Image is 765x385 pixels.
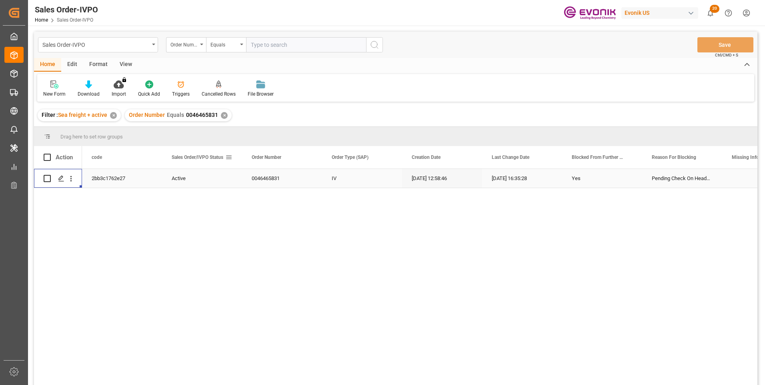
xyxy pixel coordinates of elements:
button: Evonik US [621,5,701,20]
div: 2bb3c1762e27 [82,169,162,188]
button: open menu [38,37,158,52]
span: 20 [710,5,719,13]
button: Save [697,37,753,52]
span: Sales Order/IVPO Status [172,154,223,160]
div: [DATE] 16:35:28 [482,169,562,188]
div: Format [83,58,114,72]
div: File Browser [248,90,274,98]
a: Home [35,17,48,23]
span: Order Number [252,154,281,160]
div: Sales Order-IVPO [42,39,149,49]
span: Sea freight + active [58,112,107,118]
span: Filter : [42,112,58,118]
span: Ctrl/CMD + S [715,52,738,58]
div: Equals [210,39,238,48]
div: Order Number [170,39,198,48]
div: ✕ [221,112,228,119]
div: Download [78,90,100,98]
div: Sales Order-IVPO [35,4,98,16]
div: Home [34,58,61,72]
div: Cancelled Rows [202,90,236,98]
span: Order Type (SAP) [332,154,368,160]
div: Action [56,154,73,161]
button: show 20 new notifications [701,4,719,22]
div: ✕ [110,112,117,119]
span: Last Change Date [492,154,529,160]
div: Press SPACE to select this row. [34,169,82,188]
button: open menu [166,37,206,52]
div: [DATE] 12:58:46 [402,169,482,188]
div: Edit [61,58,83,72]
span: Reason For Blocking [652,154,696,160]
div: 0046465831 [242,169,322,188]
div: Quick Add [138,90,160,98]
button: open menu [206,37,246,52]
span: Equals [167,112,184,118]
img: Evonik-brand-mark-Deep-Purple-RGB.jpeg_1700498283.jpeg [564,6,616,20]
div: New Form [43,90,66,98]
div: Active [172,169,232,188]
div: Evonik US [621,7,698,19]
div: View [114,58,138,72]
span: Drag here to set row groups [60,134,123,140]
div: Triggers [172,90,190,98]
button: Help Center [719,4,737,22]
span: Order Number [129,112,165,118]
span: Blocked From Further Processing [572,154,625,160]
span: Creation Date [412,154,441,160]
button: search button [366,37,383,52]
div: IV [322,169,402,188]
div: Pending Check On Header Level, Special Transport Requirements Unchecked [642,169,722,188]
div: Yes [572,169,633,188]
input: Type to search [246,37,366,52]
span: 0046465831 [186,112,218,118]
span: code [92,154,102,160]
